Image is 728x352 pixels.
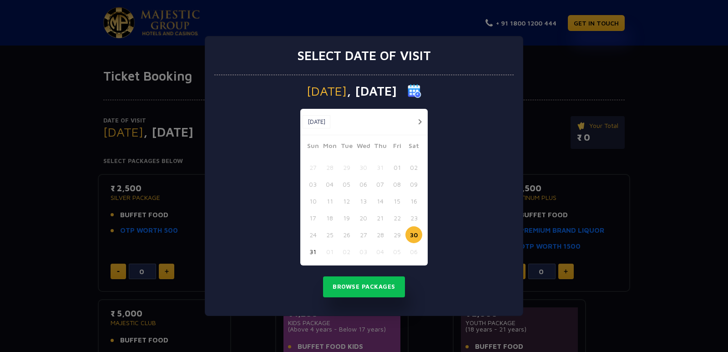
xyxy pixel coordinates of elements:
button: 18 [321,209,338,226]
button: 05 [338,176,355,193]
button: 04 [321,176,338,193]
span: Thu [372,141,389,153]
button: 27 [355,226,372,243]
button: 06 [405,243,422,260]
button: 03 [355,243,372,260]
button: Browse Packages [323,276,405,297]
button: 09 [405,176,422,193]
button: 17 [304,209,321,226]
button: 05 [389,243,405,260]
button: 28 [321,159,338,176]
span: Tue [338,141,355,153]
button: 31 [304,243,321,260]
button: 03 [304,176,321,193]
button: [DATE] [303,115,330,129]
button: 28 [372,226,389,243]
button: 19 [338,209,355,226]
button: 30 [355,159,372,176]
span: Wed [355,141,372,153]
button: 31 [372,159,389,176]
button: 16 [405,193,422,209]
button: 13 [355,193,372,209]
button: 29 [389,226,405,243]
h3: Select date of visit [297,48,431,63]
button: 25 [321,226,338,243]
button: 30 [405,226,422,243]
span: , [DATE] [347,85,397,97]
button: 26 [338,226,355,243]
button: 21 [372,209,389,226]
span: Fri [389,141,405,153]
button: 01 [321,243,338,260]
button: 02 [338,243,355,260]
button: 22 [389,209,405,226]
button: 27 [304,159,321,176]
button: 02 [405,159,422,176]
button: 24 [304,226,321,243]
button: 15 [389,193,405,209]
span: [DATE] [307,85,347,97]
button: 04 [372,243,389,260]
button: 06 [355,176,372,193]
button: 08 [389,176,405,193]
span: Sat [405,141,422,153]
button: 01 [389,159,405,176]
button: 14 [372,193,389,209]
span: Mon [321,141,338,153]
button: 07 [372,176,389,193]
span: Sun [304,141,321,153]
button: 10 [304,193,321,209]
img: calender icon [408,84,421,98]
button: 23 [405,209,422,226]
button: 11 [321,193,338,209]
button: 29 [338,159,355,176]
button: 20 [355,209,372,226]
button: 12 [338,193,355,209]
